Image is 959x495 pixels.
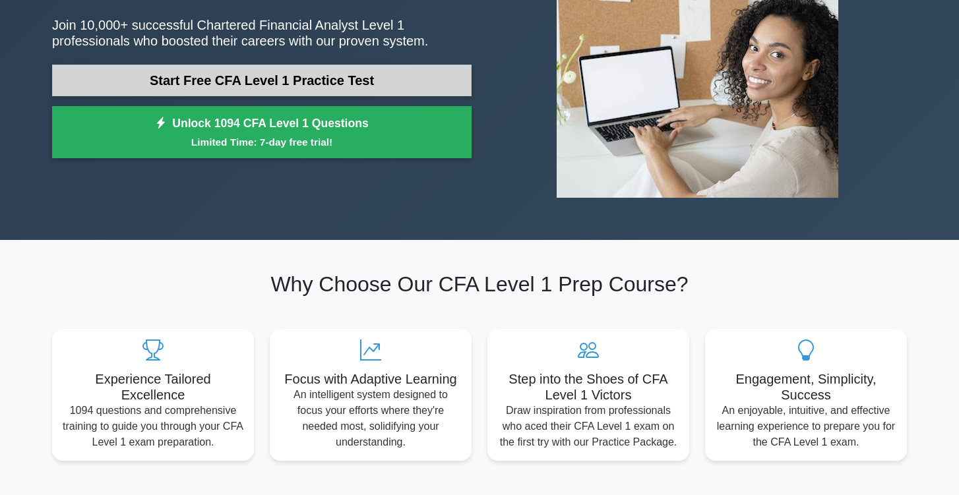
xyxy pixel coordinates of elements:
[52,272,907,297] h2: Why Choose Our CFA Level 1 Prep Course?
[498,403,679,450] p: Draw inspiration from professionals who aced their CFA Level 1 exam on the first try with our Pra...
[63,403,243,450] p: 1094 questions and comprehensive training to guide you through your CFA Level 1 exam preparation.
[52,106,472,159] a: Unlock 1094 CFA Level 1 QuestionsLimited Time: 7-day free trial!
[280,387,461,450] p: An intelligent system designed to focus your efforts where they're needed most, solidifying your ...
[52,65,472,96] a: Start Free CFA Level 1 Practice Test
[52,17,472,49] p: Join 10,000+ successful Chartered Financial Analyst Level 1 professionals who boosted their caree...
[280,371,461,387] h5: Focus with Adaptive Learning
[63,371,243,403] h5: Experience Tailored Excellence
[498,371,679,403] h5: Step into the Shoes of CFA Level 1 Victors
[716,403,896,450] p: An enjoyable, intuitive, and effective learning experience to prepare you for the CFA Level 1 exam.
[69,134,455,150] small: Limited Time: 7-day free trial!
[716,371,896,403] h5: Engagement, Simplicity, Success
